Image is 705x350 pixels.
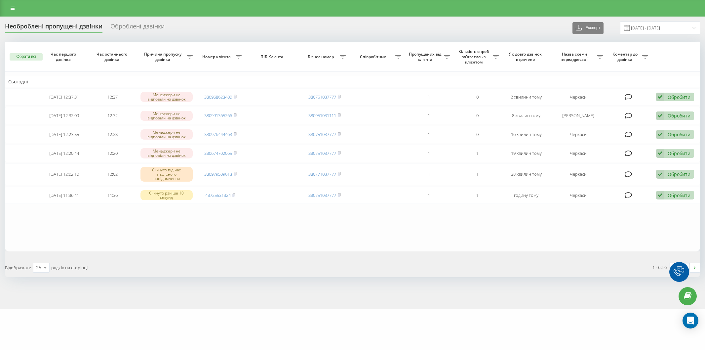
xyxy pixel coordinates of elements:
[45,52,83,62] span: Час першого дзвінка
[308,112,336,118] a: 380951031111
[36,264,41,271] div: 25
[204,131,232,137] a: 380976444463
[88,163,137,185] td: 12:02
[405,163,453,185] td: 1
[668,131,690,138] div: Обробити
[204,112,232,118] a: 380991365266
[308,131,336,137] a: 380751037777
[502,187,551,204] td: годину тому
[204,150,232,156] a: 380674702065
[572,22,604,34] button: Експорт
[453,187,502,204] td: 1
[140,92,193,102] div: Менеджери не відповіли на дзвінок
[609,52,642,62] span: Коментар до дзвінка
[251,54,294,60] span: ПІБ Клієнта
[88,107,137,124] td: 12:32
[140,52,187,62] span: Причина пропуску дзвінка
[683,313,698,328] div: Open Intercom Messenger
[453,145,502,162] td: 1
[405,107,453,124] td: 1
[40,145,88,162] td: [DATE] 12:20:44
[140,190,193,200] div: Скинуто раніше 10 секунд
[88,145,137,162] td: 12:20
[554,52,597,62] span: Назва схеми переадресації
[51,265,88,271] span: рядків на сторінці
[140,148,193,158] div: Менеджери не відповіли на дзвінок
[502,107,551,124] td: 8 хвилин тому
[140,129,193,139] div: Менеджери не відповіли на дзвінок
[668,150,690,156] div: Обробити
[10,53,43,61] button: Обрати всі
[140,111,193,121] div: Менеджери не відповіли на дзвінок
[551,145,606,162] td: Черкаси
[204,94,232,100] a: 380968623400
[40,126,88,143] td: [DATE] 12:23:55
[405,145,453,162] td: 1
[668,94,690,100] div: Обробити
[456,49,492,65] span: Кількість спроб зв'язатись з клієнтом
[502,163,551,185] td: 38 хвилин тому
[668,171,690,177] div: Обробити
[405,88,453,106] td: 1
[453,126,502,143] td: 0
[453,88,502,106] td: 0
[40,107,88,124] td: [DATE] 12:32:09
[308,150,336,156] a: 380751037777
[5,23,102,33] div: Необроблені пропущені дзвінки
[88,126,137,143] td: 12:23
[308,94,336,100] a: 380751037777
[408,52,444,62] span: Пропущених від клієнта
[453,107,502,124] td: 0
[304,54,340,60] span: Бізнес номер
[453,163,502,185] td: 1
[668,112,690,119] div: Обробити
[5,265,31,271] span: Відображати
[405,126,453,143] td: 1
[205,192,231,198] a: 48725531324
[502,88,551,106] td: 2 хвилини тому
[40,187,88,204] td: [DATE] 11:36:41
[507,52,545,62] span: Як довго дзвінок втрачено
[140,167,193,182] div: Скинуто під час вітального повідомлення
[88,187,137,204] td: 11:36
[352,54,395,60] span: Співробітник
[652,264,667,271] div: 1 - 6 з 6
[199,54,235,60] span: Номер клієнта
[110,23,165,33] div: Оброблені дзвінки
[405,187,453,204] td: 1
[551,126,606,143] td: Черкаси
[502,145,551,162] td: 19 хвилин тому
[308,192,336,198] a: 380751037777
[502,126,551,143] td: 16 хвилин тому
[40,163,88,185] td: [DATE] 12:02:10
[88,88,137,106] td: 12:37
[668,192,690,198] div: Обробити
[551,187,606,204] td: Черкаси
[204,171,232,177] a: 380979509613
[5,77,700,87] td: Сьогодні
[551,107,606,124] td: [PERSON_NAME]
[551,88,606,106] td: Черкаси
[308,171,336,177] a: 380771037777
[40,88,88,106] td: [DATE] 12:37:31
[94,52,132,62] span: Час останнього дзвінка
[551,163,606,185] td: Черкаси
